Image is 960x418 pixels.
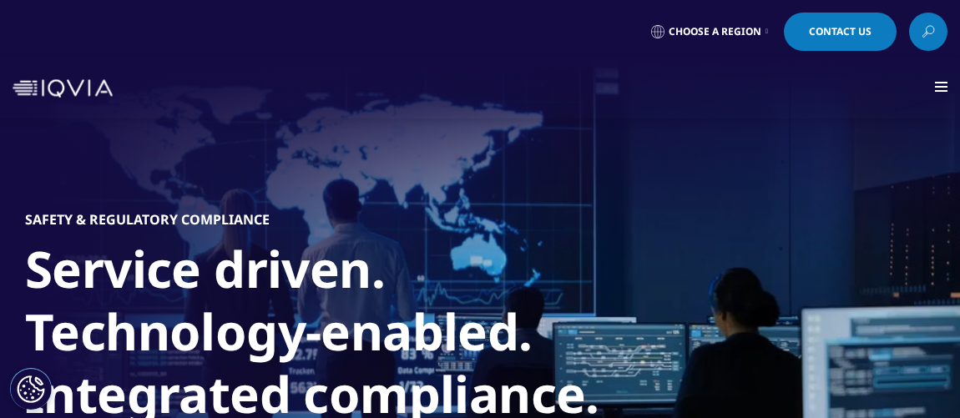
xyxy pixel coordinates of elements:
h5: Safety & Regulatory Compliance [25,211,270,228]
span: Contact Us [809,27,872,37]
img: IQVIA Healthcare Information Technology and Pharma Clinical Research Company [13,79,113,98]
button: Cookies Settings [10,368,52,410]
span: Choose a Region [669,25,761,38]
a: Contact Us [784,13,897,51]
